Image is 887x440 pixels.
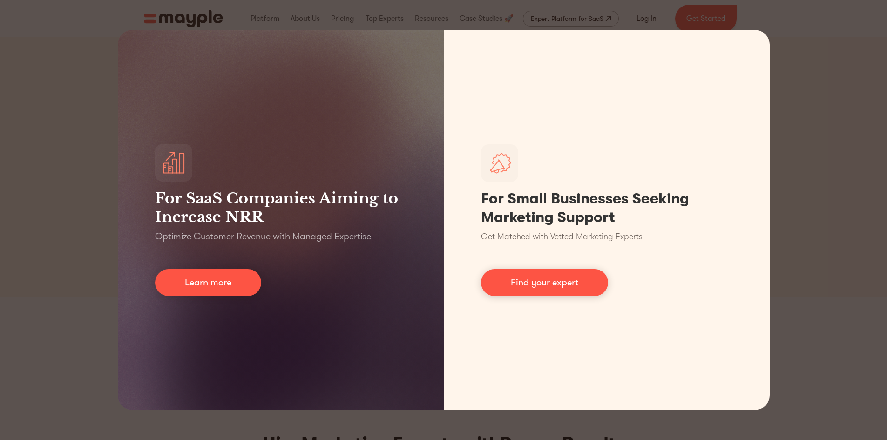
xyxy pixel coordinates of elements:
p: Optimize Customer Revenue with Managed Expertise [155,230,371,243]
h1: For Small Businesses Seeking Marketing Support [481,190,732,227]
h3: For SaaS Companies Aiming to Increase NRR [155,189,406,226]
a: Find your expert [481,269,608,296]
a: Learn more [155,269,261,296]
p: Get Matched with Vetted Marketing Experts [481,230,643,243]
